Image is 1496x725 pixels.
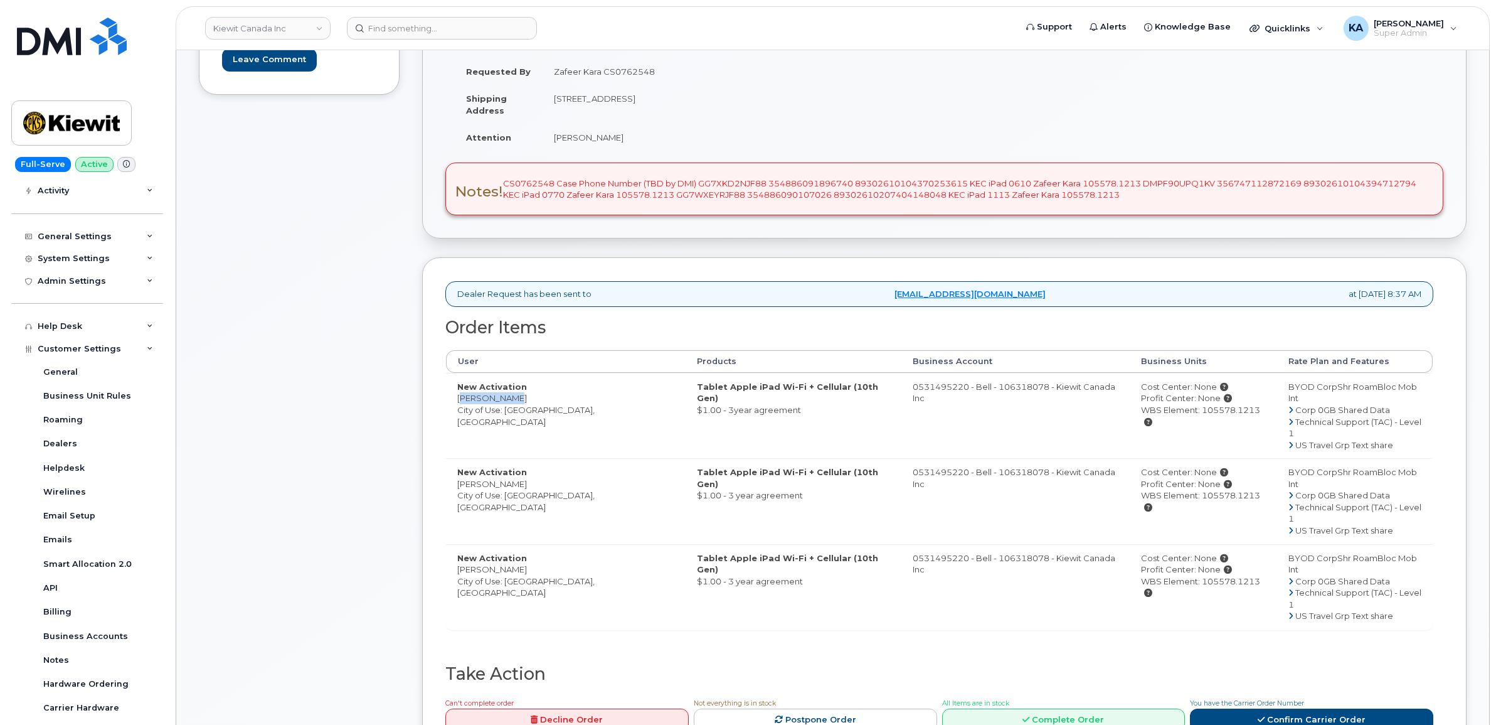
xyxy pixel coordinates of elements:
td: $1.00 - 3 year agreement [686,458,901,544]
td: [PERSON_NAME] City of Use: [GEOGRAPHIC_DATA], [GEOGRAPHIC_DATA] [446,544,686,630]
iframe: Messenger Launcher [1441,670,1487,716]
div: Cost Center: None [1141,381,1266,393]
strong: Tablet Apple iPad Wi-Fi + Cellular (10th Gen) [697,553,878,575]
span: Technical Support (TAC) - Level 1 [1288,417,1421,439]
td: 0531495220 - Bell - 106318078 - Kiewit Canada Inc [901,544,1130,630]
th: Products [686,350,901,373]
div: Profit Center: None [1141,564,1266,576]
h2: Take Action [445,665,1433,684]
input: Find something... [347,17,537,40]
td: BYOD CorpShr RoamBloc Mob Int [1277,373,1433,458]
span: Technical Support (TAC) - Level 1 [1288,502,1421,524]
div: Profit Center: None [1141,392,1266,404]
span: KA [1349,21,1363,36]
a: Kiewit Canada Inc [205,17,331,40]
span: [PERSON_NAME] [1374,18,1444,28]
div: Profit Center: None [1141,478,1266,490]
td: BYOD CorpShr RoamBloc Mob Int [1277,544,1433,630]
td: [STREET_ADDRESS] [543,85,935,124]
div: WBS Element: 105578.1213 [1141,404,1266,427]
input: Leave Comment [222,48,317,72]
strong: Tablet Apple iPad Wi-Fi + Cellular (10th Gen) [697,467,878,489]
div: WBS Element: 105578.1213 [1141,576,1266,599]
h2: Order Items [445,318,1433,337]
span: US Travel Grp Text share [1295,611,1393,621]
span: Knowledge Base [1155,21,1231,33]
td: [PERSON_NAME] [543,124,935,151]
span: Super Admin [1374,28,1444,38]
span: US Travel Grp Text share [1295,525,1393,535]
td: 0531495220 - Bell - 106318078 - Kiewit Canada Inc [901,373,1130,458]
td: [PERSON_NAME] City of Use: [GEOGRAPHIC_DATA], [GEOGRAPHIC_DATA] [446,373,686,458]
span: Support [1037,21,1072,33]
a: Knowledge Base [1135,14,1239,40]
span: Technical Support (TAC) - Level 1 [1288,588,1421,610]
td: BYOD CorpShr RoamBloc Mob Int [1277,458,1433,544]
span: You have the Carrier Order Number [1190,699,1304,707]
a: Alerts [1081,14,1135,40]
strong: Tablet Apple iPad Wi-Fi + Cellular (10th Gen) [697,382,878,404]
span: Alerts [1100,21,1127,33]
span: Corp 0GB Shared Data [1295,405,1390,415]
strong: New Activation [457,467,527,477]
span: US Travel Grp Text share [1295,440,1393,450]
td: $1.00 - 3 year agreement [686,544,901,630]
span: Corp 0GB Shared Data [1295,576,1390,586]
strong: New Activation [457,553,527,563]
th: User [446,350,686,373]
td: $1.00 - 3year agreement [686,373,901,458]
h3: Notes! [455,184,503,200]
span: Not everything is in stock [694,699,776,707]
th: Business Units [1130,350,1277,373]
div: Karla Adams [1335,16,1466,41]
div: CS0762548 Case Phone Number (TBD by DMI) GG7XKD2NJF88 354886091896740 89302610104370253615 KEC iP... [445,163,1443,215]
td: Zafeer Kara CS0762548 [543,58,935,85]
div: Dealer Request has been sent to at [DATE] 8:37 AM [445,281,1433,307]
span: Quicklinks [1265,23,1310,33]
div: Cost Center: None [1141,466,1266,478]
div: WBS Element: 105578.1213 [1141,490,1266,513]
strong: Attention [466,132,511,142]
div: Quicklinks [1241,16,1332,41]
a: Support [1017,14,1081,40]
div: Cost Center: None [1141,552,1266,564]
th: Rate Plan and Features [1277,350,1433,373]
strong: Requested By [466,67,531,77]
span: Can't complete order [445,699,514,707]
span: All Items are in stock [942,699,1009,707]
strong: Shipping Address [466,94,507,115]
span: Corp 0GB Shared Data [1295,490,1390,500]
td: [PERSON_NAME] City of Use: [GEOGRAPHIC_DATA], [GEOGRAPHIC_DATA] [446,458,686,544]
a: [EMAIL_ADDRESS][DOMAIN_NAME] [894,288,1046,300]
th: Business Account [901,350,1130,373]
td: 0531495220 - Bell - 106318078 - Kiewit Canada Inc [901,458,1130,544]
strong: New Activation [457,382,527,392]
